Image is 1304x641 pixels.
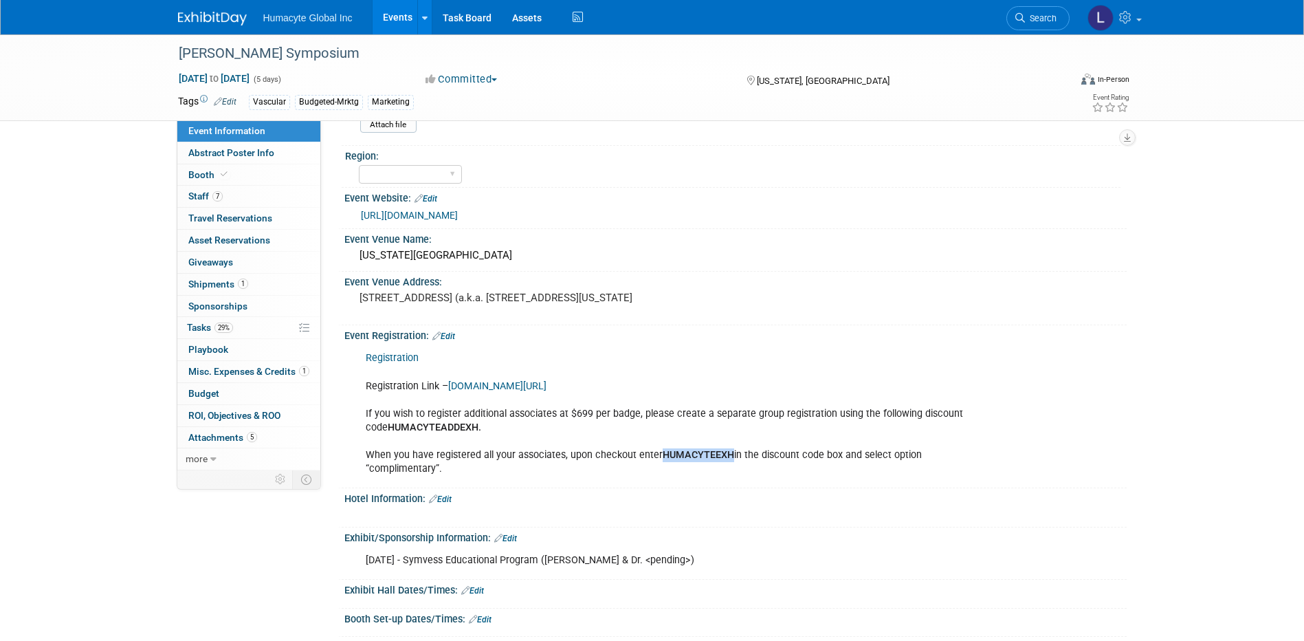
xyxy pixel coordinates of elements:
div: Event Venue Address: [344,272,1127,289]
div: Event Website: [344,188,1127,206]
div: Exhibit/Sponsorship Information: [344,528,1127,545]
span: Budget [188,388,219,399]
div: Booth Set-up Dates/Times: [344,609,1127,627]
span: Shipments [188,279,248,290]
td: Personalize Event Tab Strip [269,470,293,488]
img: Linda Hamilton [1087,5,1114,31]
span: [DATE] [DATE] [178,72,250,85]
a: Misc. Expenses & Credits1 [177,361,320,382]
td: Tags [178,94,236,110]
div: Budgeted-Mrktg [295,95,363,109]
span: 7 [212,191,223,202]
a: Shipments1 [177,274,320,295]
div: Vascular [249,95,290,109]
span: to [208,73,221,84]
span: 5 [247,432,257,442]
span: Misc. Expenses & Credits [188,366,309,377]
span: Humacyte Global Inc [263,12,353,23]
div: Event Registration: [344,325,1127,343]
div: Marketing [368,95,414,109]
div: Event Rating [1092,94,1129,101]
div: [US_STATE][GEOGRAPHIC_DATA] [355,245,1116,266]
span: Sponsorships [188,301,247,312]
span: ROI, Objectives & ROO [188,410,280,421]
a: Edit [494,534,517,543]
div: Event Format [988,72,1130,92]
b: HUMACYTEADDEXH. [388,422,481,433]
b: HUMACYTEEXH [663,449,734,461]
a: Travel Reservations [177,208,320,229]
span: Abstract Poster Info [188,147,274,158]
a: [URL][DOMAIN_NAME] [361,210,458,221]
div: [DATE] - Symvess Educational Program ([PERSON_NAME] & Dr. <pending>) [356,547,975,574]
span: Asset Reservations [188,235,270,246]
a: [DOMAIN_NAME][URL] [448,380,546,392]
span: [US_STATE], [GEOGRAPHIC_DATA] [757,76,889,86]
a: Abstract Poster Info [177,142,320,164]
span: Playbook [188,344,228,355]
a: Edit [469,615,491,624]
div: Exhibit Hall Dates/Times: [344,580,1127,598]
a: Edit [415,194,437,204]
a: Attachments5 [177,427,320,448]
span: Booth [188,169,230,180]
button: Committed [421,72,502,87]
i: Booth reservation complete [221,171,228,178]
span: more [186,453,208,464]
span: Event Information [188,125,265,136]
a: Tasks29% [177,317,320,338]
a: more [177,448,320,470]
a: Search [1006,6,1070,30]
span: Staff [188,191,223,202]
div: Event Venue Name: [344,229,1127,246]
span: Search [1025,13,1057,23]
span: 1 [238,279,248,289]
a: Budget [177,383,320,404]
div: [PERSON_NAME] Symposium [174,41,1049,66]
div: In-Person [1097,74,1129,85]
a: Edit [461,586,484,596]
div: Hotel Information: [344,488,1127,506]
span: Giveaways [188,257,233,268]
a: Staff7 [177,186,320,207]
a: Asset Reservations [177,230,320,251]
a: Edit [214,97,236,107]
span: 1 [299,366,309,376]
img: Format-Inperson.png [1081,74,1095,85]
a: Giveaways [177,252,320,273]
a: Booth [177,164,320,186]
a: Edit [429,495,452,504]
a: ROI, Objectives & ROO [177,405,320,426]
a: Edit [432,332,455,341]
a: Registration [366,352,419,364]
span: (5 days) [252,75,281,84]
span: Tasks [187,322,233,333]
span: Attachments [188,432,257,443]
div: Registration Link – If you wish to register additional associates at $699 per badge, please creat... [356,345,975,483]
a: Event Information [177,120,320,142]
div: Region: [345,146,1120,163]
img: ExhibitDay [178,12,247,25]
pre: [STREET_ADDRESS] (a.k.a. [STREET_ADDRESS][US_STATE] [360,292,655,304]
a: Sponsorships [177,296,320,317]
td: Toggle Event Tabs [292,470,320,488]
span: 29% [214,323,233,333]
span: Travel Reservations [188,213,272,224]
a: Playbook [177,339,320,360]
